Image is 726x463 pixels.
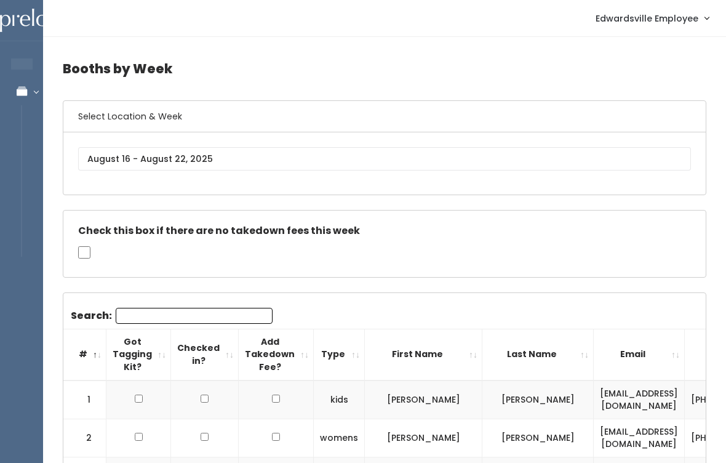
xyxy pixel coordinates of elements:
[365,380,482,419] td: [PERSON_NAME]
[314,419,365,457] td: womens
[365,419,482,457] td: [PERSON_NAME]
[239,329,314,380] th: Add Takedown Fee?: activate to sort column ascending
[78,147,691,171] input: August 16 - August 22, 2025
[594,419,685,457] td: [EMAIL_ADDRESS][DOMAIN_NAME]
[594,329,685,380] th: Email: activate to sort column ascending
[106,329,171,380] th: Got Tagging Kit?: activate to sort column ascending
[63,101,706,132] h6: Select Location & Week
[78,225,691,236] h5: Check this box if there are no takedown fees this week
[482,380,594,419] td: [PERSON_NAME]
[314,329,365,380] th: Type: activate to sort column ascending
[63,380,106,419] td: 1
[314,380,365,419] td: kids
[482,329,594,380] th: Last Name: activate to sort column ascending
[482,419,594,457] td: [PERSON_NAME]
[583,5,721,31] a: Edwardsville Employee
[365,329,482,380] th: First Name: activate to sort column ascending
[596,12,698,25] span: Edwardsville Employee
[63,52,706,86] h4: Booths by Week
[594,380,685,419] td: [EMAIL_ADDRESS][DOMAIN_NAME]
[63,419,106,457] td: 2
[116,308,273,324] input: Search:
[63,329,106,380] th: #: activate to sort column descending
[71,308,273,324] label: Search:
[171,329,239,380] th: Checked in?: activate to sort column ascending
